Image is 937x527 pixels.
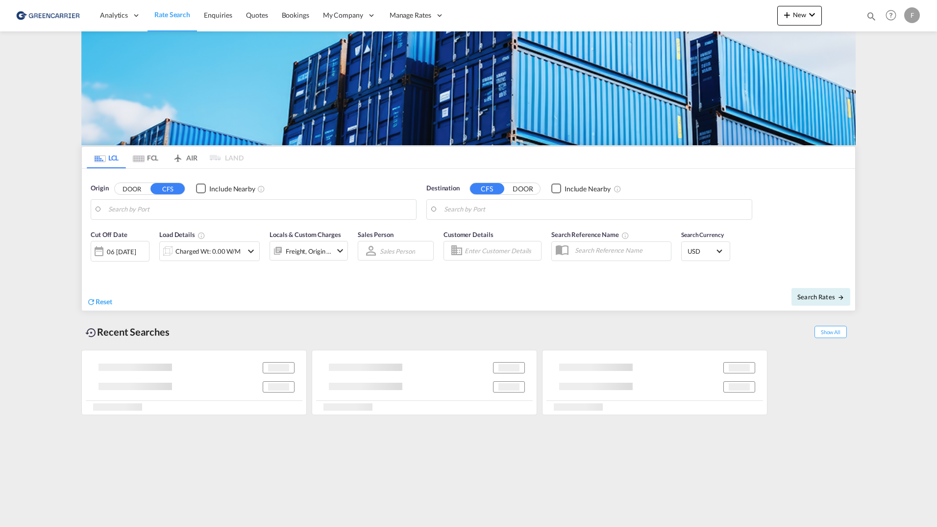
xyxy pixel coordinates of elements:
div: Charged Wt: 0.00 W/M [175,244,241,258]
md-icon: icon-arrow-right [838,294,844,301]
span: My Company [323,10,363,20]
md-icon: icon-magnify [866,11,877,22]
md-checkbox: Checkbox No Ink [551,184,611,194]
span: Help [883,7,899,24]
div: 06 [DATE] [107,247,136,256]
md-icon: Unchecked: Ignores neighbouring ports when fetching rates.Checked : Includes neighbouring ports w... [614,185,621,193]
div: icon-magnify [866,11,877,26]
input: Search by Port [108,202,411,217]
button: icon-plus 400-fgNewicon-chevron-down [777,6,822,26]
md-tab-item: LCL [87,147,126,168]
div: Origin DOOR CFS Checkbox No InkUnchecked: Ignores neighbouring ports when fetching rates.Checked ... [82,169,855,311]
span: Locals & Custom Charges [270,231,341,238]
span: Bookings [282,11,309,19]
span: Search Currency [681,231,724,238]
span: Load Details [159,231,205,238]
input: Search by Port [444,202,747,217]
md-icon: icon-plus 400-fg [781,9,793,21]
button: DOOR [506,183,540,194]
button: CFS [470,183,504,194]
div: Include Nearby [209,184,255,194]
span: Destination [426,184,460,193]
md-icon: Chargeable Weight [197,232,205,239]
span: Show All [814,326,847,338]
md-icon: icon-chevron-down [245,245,257,257]
div: Include Nearby [565,184,611,194]
span: Rate Search [154,10,190,19]
span: Customer Details [444,231,493,238]
input: Enter Customer Details [465,243,538,258]
div: Freight Origin Destination [286,244,332,258]
span: Search Rates [797,293,844,301]
div: Freight Origin Destinationicon-chevron-down [270,241,348,261]
span: Enquiries [204,11,232,19]
md-tab-item: AIR [165,147,204,168]
md-tab-item: FCL [126,147,165,168]
md-icon: Your search will be saved by the below given name [621,232,629,239]
span: Reset [96,297,112,306]
button: DOOR [115,183,149,194]
md-select: Sales Person [379,244,416,258]
span: Origin [91,184,108,193]
span: Cut Off Date [91,231,127,238]
button: CFS [150,183,185,194]
span: USD [688,247,715,256]
div: Charged Wt: 0.00 W/Micon-chevron-down [159,241,260,261]
md-icon: icon-backup-restore [85,327,97,339]
span: Search Reference Name [551,231,629,238]
md-icon: icon-chevron-down [334,245,346,257]
div: Recent Searches [81,321,173,343]
input: Search Reference Name [570,243,671,258]
div: icon-refreshReset [87,297,112,308]
md-pagination-wrapper: Use the left and right arrow keys to navigate between tabs [87,147,244,168]
md-select: Select Currency: $ USDUnited States Dollar [687,244,725,258]
div: 06 [DATE] [91,241,149,262]
span: Analytics [100,10,128,20]
md-datepicker: Select [91,261,98,274]
md-icon: icon-refresh [87,297,96,306]
md-icon: icon-chevron-down [806,9,818,21]
span: New [781,11,818,19]
md-checkbox: Checkbox No Ink [196,184,255,194]
span: Sales Person [358,231,394,238]
md-icon: icon-airplane [172,152,184,159]
img: GreenCarrierFCL_LCL.png [81,31,856,145]
span: Manage Rates [390,10,431,20]
button: Search Ratesicon-arrow-right [791,288,850,306]
div: F [904,7,920,23]
span: Quotes [246,11,268,19]
div: Help [883,7,904,25]
img: e39c37208afe11efa9cb1d7a6ea7d6f5.png [15,4,81,26]
md-icon: Unchecked: Ignores neighbouring ports when fetching rates.Checked : Includes neighbouring ports w... [257,185,265,193]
